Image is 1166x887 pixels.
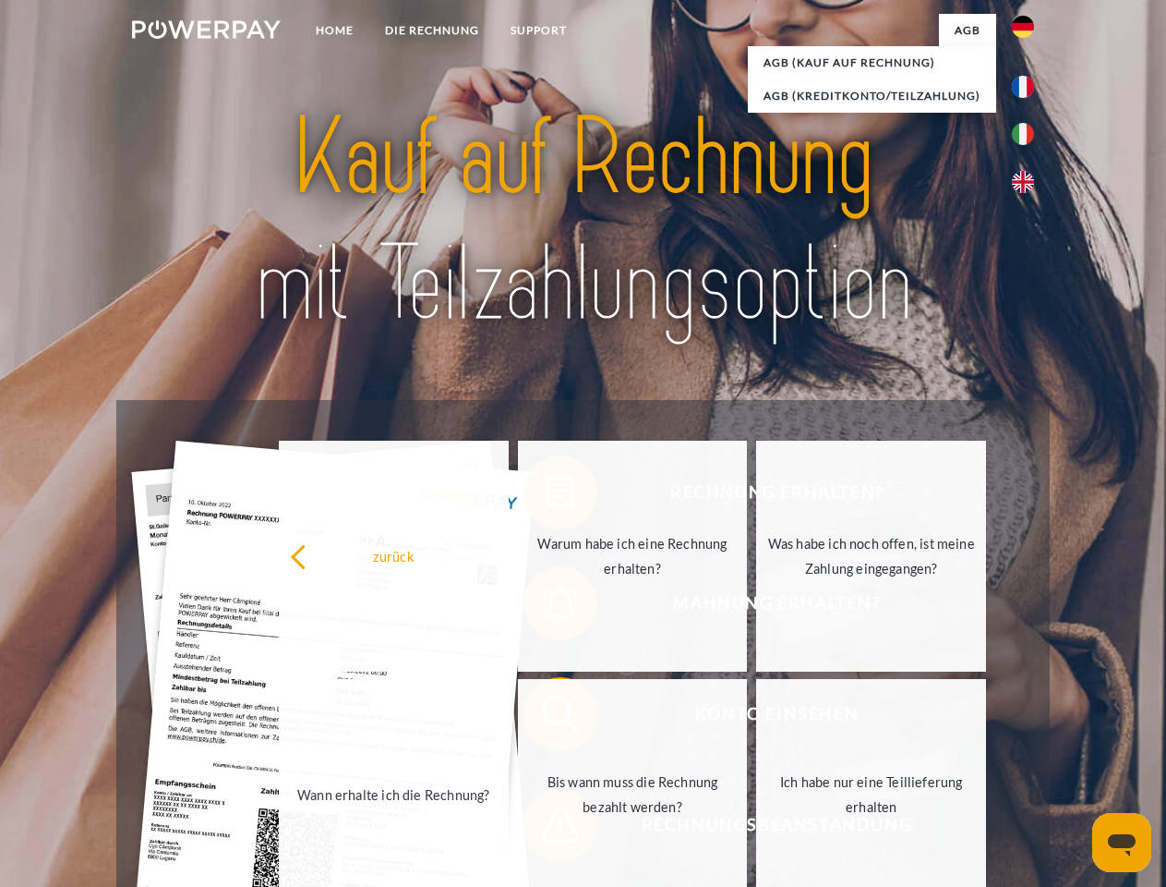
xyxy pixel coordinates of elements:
div: Was habe ich noch offen, ist meine Zahlung eingegangen? [767,531,975,581]
img: logo-powerpay-white.svg [132,20,281,39]
img: en [1012,171,1034,193]
div: Ich habe nur eine Teillieferung erhalten [767,770,975,820]
a: Home [300,14,369,47]
div: Warum habe ich eine Rechnung erhalten? [529,531,737,581]
a: Was habe ich noch offen, ist meine Zahlung eingegangen? [756,441,986,672]
img: fr [1012,76,1034,98]
a: AGB (Kauf auf Rechnung) [748,46,996,79]
div: zurück [290,543,498,568]
div: Bis wann muss die Rechnung bezahlt werden? [529,770,737,820]
a: DIE RECHNUNG [369,14,495,47]
img: it [1012,123,1034,145]
img: de [1012,16,1034,38]
a: AGB (Kreditkonto/Teilzahlung) [748,79,996,113]
div: Wann erhalte ich die Rechnung? [290,782,498,807]
iframe: Schaltfläche zum Öffnen des Messaging-Fensters [1092,813,1151,872]
a: agb [939,14,996,47]
img: title-powerpay_de.svg [176,89,990,354]
a: SUPPORT [495,14,583,47]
